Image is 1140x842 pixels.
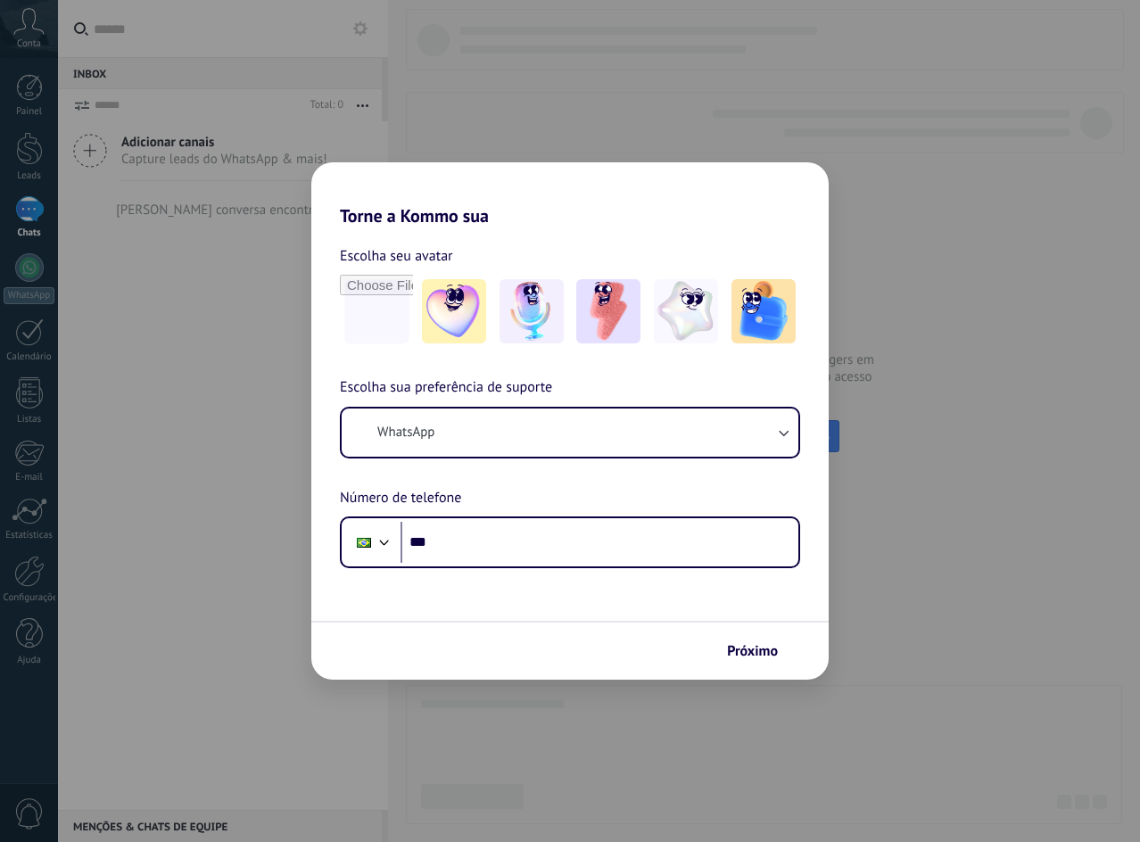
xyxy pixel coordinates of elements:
img: -1.jpeg [422,279,486,343]
img: -3.jpeg [576,279,640,343]
span: Escolha sua preferência de suporte [340,376,552,400]
span: WhatsApp [377,424,434,442]
span: Escolha seu avatar [340,244,453,268]
img: -4.jpeg [654,279,718,343]
img: -2.jpeg [500,279,564,343]
button: WhatsApp [342,409,798,457]
span: Número de telefone [340,487,461,510]
h2: Torne a Kommo sua [311,162,829,227]
img: -5.jpeg [731,279,796,343]
button: Próximo [719,636,802,666]
span: Próximo [727,645,778,657]
div: Brazil: + 55 [347,524,381,561]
